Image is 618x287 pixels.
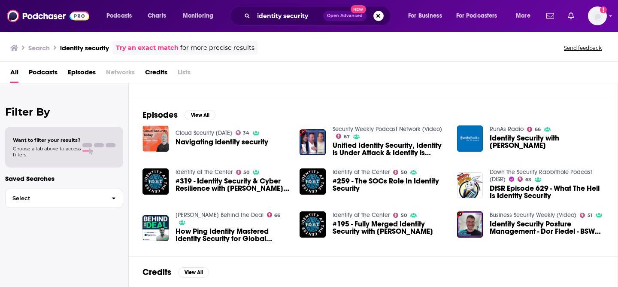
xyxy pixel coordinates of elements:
svg: Add a profile image [600,6,607,13]
a: Show notifications dropdown [564,9,578,23]
img: Podchaser - Follow, Share and Rate Podcasts [7,8,89,24]
img: Identity Security with David Jones [457,125,483,152]
span: 63 [525,178,531,182]
h2: Episodes [142,110,178,120]
span: Lists [178,65,191,83]
a: Cloud Security Today [176,129,232,137]
button: Show profile menu [588,6,607,25]
span: Want to filter your results? [13,137,81,143]
span: Open Advanced [327,14,363,18]
a: Thoma Bravo's Behind the Deal [176,211,264,219]
a: 66 [267,212,281,217]
span: for more precise results [180,43,254,53]
a: Business Security Weekly (Video) [490,211,576,219]
img: How Ping Identity Mastered Identity Security for Global Enterprises [142,215,169,241]
span: Choose a tab above to access filters. [13,146,81,158]
button: open menu [177,9,224,23]
a: 67 [336,134,350,139]
span: 50 [401,171,407,174]
span: #319 - Identity Security & Cyber Resilience with [PERSON_NAME] of Transmit Security [176,177,290,192]
button: open menu [451,9,510,23]
a: Unified Identity Security, Identity is Under Attack & Identity is Security - Andre Durand, David ... [333,142,447,156]
span: Podcasts [106,10,132,22]
p: Saved Searches [5,174,123,183]
img: Identity Security Posture Management - Dor Fledel - BSW #358 [457,211,483,238]
a: 66 [527,127,541,132]
span: 51 [588,214,592,217]
button: open menu [402,9,453,23]
span: Unified Identity Security, Identity is Under Attack & Identity is Security - [PERSON_NAME], [PERS... [333,142,447,156]
a: #319 - Identity Security & Cyber Resilience with David Mahdi of Transmit Security [176,177,290,192]
a: #195 - Fully Merged Identity Security with Gabe Avner [333,220,447,235]
span: 66 [274,214,280,217]
span: 50 [401,214,407,217]
a: Down the Security Rabbithole Podcast (DtSR) [490,168,592,183]
div: Search podcasts, credits, & more... [238,6,399,26]
button: View All [185,110,215,120]
span: New [351,5,366,13]
a: Charts [142,9,171,23]
a: Try an exact match [116,43,179,53]
h2: Credits [142,267,171,278]
img: DtSR Episode 629 - What The Hell Is Identity Security [457,172,483,198]
span: Networks [106,65,135,83]
img: User Profile [588,6,607,25]
button: Send feedback [561,44,604,52]
h2: Filter By [5,106,123,118]
span: #195 - Fully Merged Identity Security with [PERSON_NAME] [333,220,447,235]
a: Episodes [68,65,96,83]
a: DtSR Episode 629 - What The Hell Is Identity Security [490,185,604,199]
a: Security Weekly Podcast Network (Video) [333,125,442,133]
span: For Business [408,10,442,22]
a: How Ping Identity Mastered Identity Security for Global Enterprises [176,228,290,242]
span: Logged in as biancagorospe [588,6,607,25]
a: 63 [518,177,531,182]
span: 67 [344,135,350,139]
img: #319 - Identity Security & Cyber Resilience with David Mahdi of Transmit Security [142,168,169,195]
a: Identity at the Center [333,211,390,219]
img: Navigating identity security [142,125,169,152]
a: Show notifications dropdown [543,9,557,23]
a: Credits [145,65,167,83]
img: #259 - The SOCs Role In Identity Security [300,168,326,195]
img: Unified Identity Security, Identity is Under Attack & Identity is Security - Andre Durand, David ... [300,129,326,156]
button: Select [5,189,123,208]
span: 50 [243,171,249,174]
img: #195 - Fully Merged Identity Security with Gabe Avner [300,211,326,238]
span: For Podcasters [456,10,497,22]
a: 34 [236,130,250,135]
span: Monitoring [183,10,213,22]
button: View All [178,267,209,278]
a: Podcasts [29,65,58,83]
a: Identity Security Posture Management - Dor Fledel - BSW #358 [490,220,604,235]
a: Navigating identity security [176,138,268,146]
h3: identity security [60,44,109,52]
a: 50 [236,170,250,175]
button: open menu [100,9,143,23]
span: 66 [535,128,541,131]
a: Identity at the Center [333,168,390,176]
a: 50 [393,213,407,218]
a: #259 - The SOCs Role In Identity Security [333,177,447,192]
h3: Search [28,44,50,52]
span: All [10,65,18,83]
button: Open AdvancedNew [323,11,367,21]
span: Identity Security with [PERSON_NAME] [490,134,604,149]
button: open menu [510,9,541,23]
